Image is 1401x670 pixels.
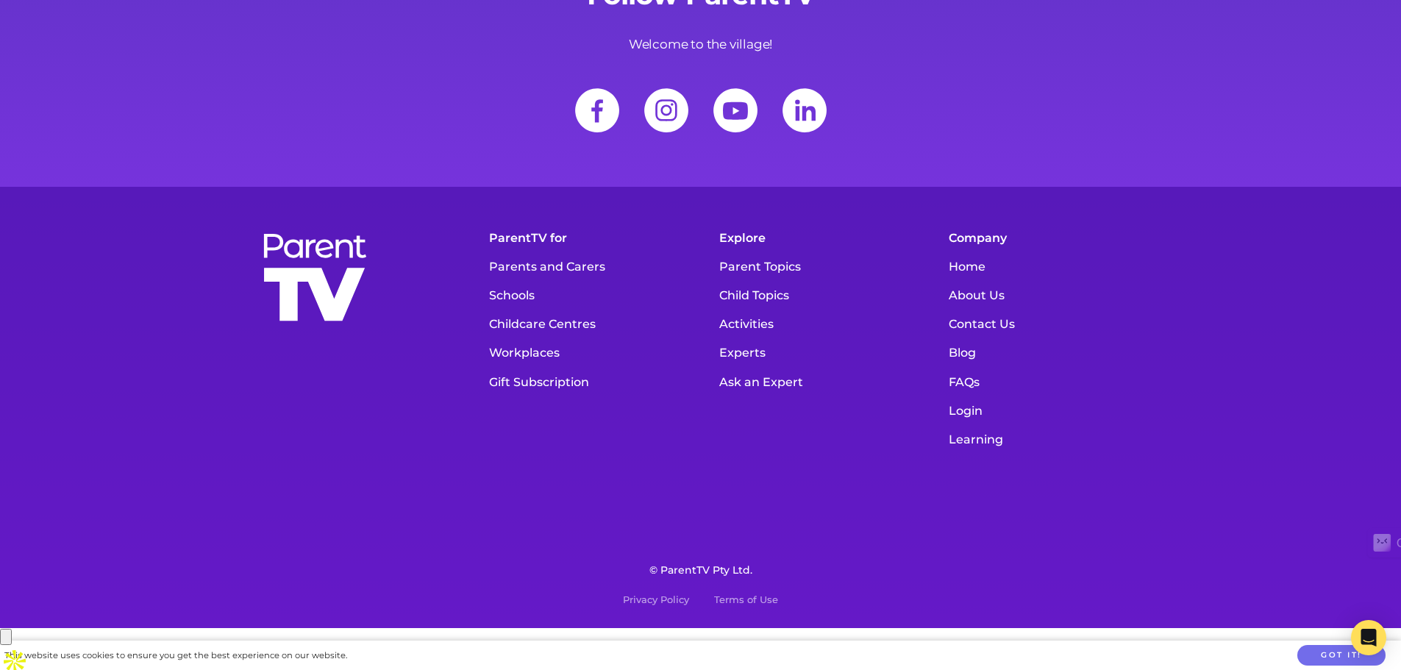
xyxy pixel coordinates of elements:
a: Activities [712,310,920,338]
a: Terms of Use [714,594,778,606]
a: Contact Us [941,310,1149,338]
a: Parent Topics [712,252,920,281]
a: Blog [941,338,1149,367]
a: About Us [941,281,1149,310]
img: parenttv-logo-stacked-white.f9d0032.svg [260,231,370,325]
a: Login [941,396,1149,425]
a: Gift Subscription [482,368,690,396]
a: Instagram [633,77,699,143]
a: Home [941,252,1149,281]
h5: ParentTV for [482,224,690,252]
a: Experts [712,338,920,367]
a: LinkedIn [771,77,838,143]
h5: Explore [712,224,920,252]
p: Welcome to the village! [252,34,1149,55]
a: Workplaces [482,338,690,367]
a: Schools [482,281,690,310]
a: FAQs [941,368,1149,396]
h5: Company [941,224,1149,252]
a: Youtube [702,77,769,143]
img: svg+xml;base64,PHN2ZyB4bWxucz0iaHR0cDovL3d3dy53My5vcmcvMjAwMC9zdmciIHdpZHRoPSI4MC4wMDEiIGhlaWdodD... [564,77,630,143]
a: Facebook [564,77,630,143]
img: svg+xml;base64,PHN2ZyBoZWlnaHQ9IjgwIiB2aWV3Qm94PSIwIDAgODAuMDAxIDgwIiB3aWR0aD0iODAuMDAxIiB4bWxucz... [702,77,769,143]
div: Open Intercom Messenger [1351,620,1386,655]
a: Parents and Carers [482,252,690,281]
a: Privacy Policy [623,594,689,606]
a: Ask an Expert [712,368,920,396]
a: Child Topics [712,281,920,310]
img: svg+xml;base64,PHN2ZyBoZWlnaHQ9IjgwIiB2aWV3Qm94PSIwIDAgODAgODAiIHdpZHRoPSI4MCIgeG1sbnM9Imh0dHA6Ly... [771,77,838,143]
p: © ParentTV Pty Ltd. [22,564,1379,577]
a: Childcare Centres [482,310,690,338]
img: social-icon-ig.b812365.svg [633,77,699,143]
a: Learning [941,425,1149,454]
